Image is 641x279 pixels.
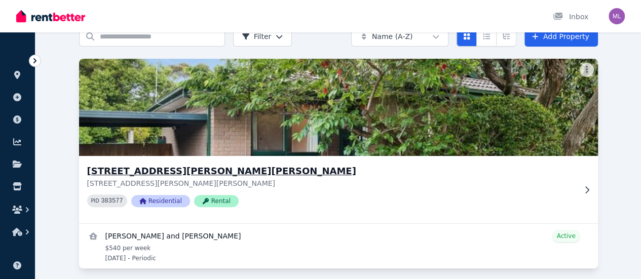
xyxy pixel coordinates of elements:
[372,31,413,42] span: Name (A-Z)
[457,26,477,47] button: Card view
[457,26,516,47] div: View options
[91,198,99,204] small: PID
[66,56,611,158] img: 15/494-498 Mitcham Rd, Mitcham
[553,12,588,22] div: Inbox
[87,178,576,188] p: [STREET_ADDRESS][PERSON_NAME][PERSON_NAME]
[242,31,272,42] span: Filter
[609,8,625,24] img: Max Leonard
[8,56,40,63] span: ORGANISE
[194,195,239,207] span: Rental
[101,197,123,205] code: 383577
[79,224,598,268] a: View details for Daniel Walsh and Rebecca Goodwin
[580,63,594,77] button: More options
[496,26,516,47] button: Expanded list view
[351,26,448,47] button: Name (A-Z)
[16,9,85,24] img: RentBetter
[476,26,497,47] button: Compact list view
[233,26,292,47] button: Filter
[524,26,598,47] a: Add Property
[131,195,190,207] span: Residential
[79,59,598,223] a: 15/494-498 Mitcham Rd, Mitcham[STREET_ADDRESS][PERSON_NAME][PERSON_NAME][STREET_ADDRESS][PERSON_N...
[87,164,576,178] h3: [STREET_ADDRESS][PERSON_NAME][PERSON_NAME]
